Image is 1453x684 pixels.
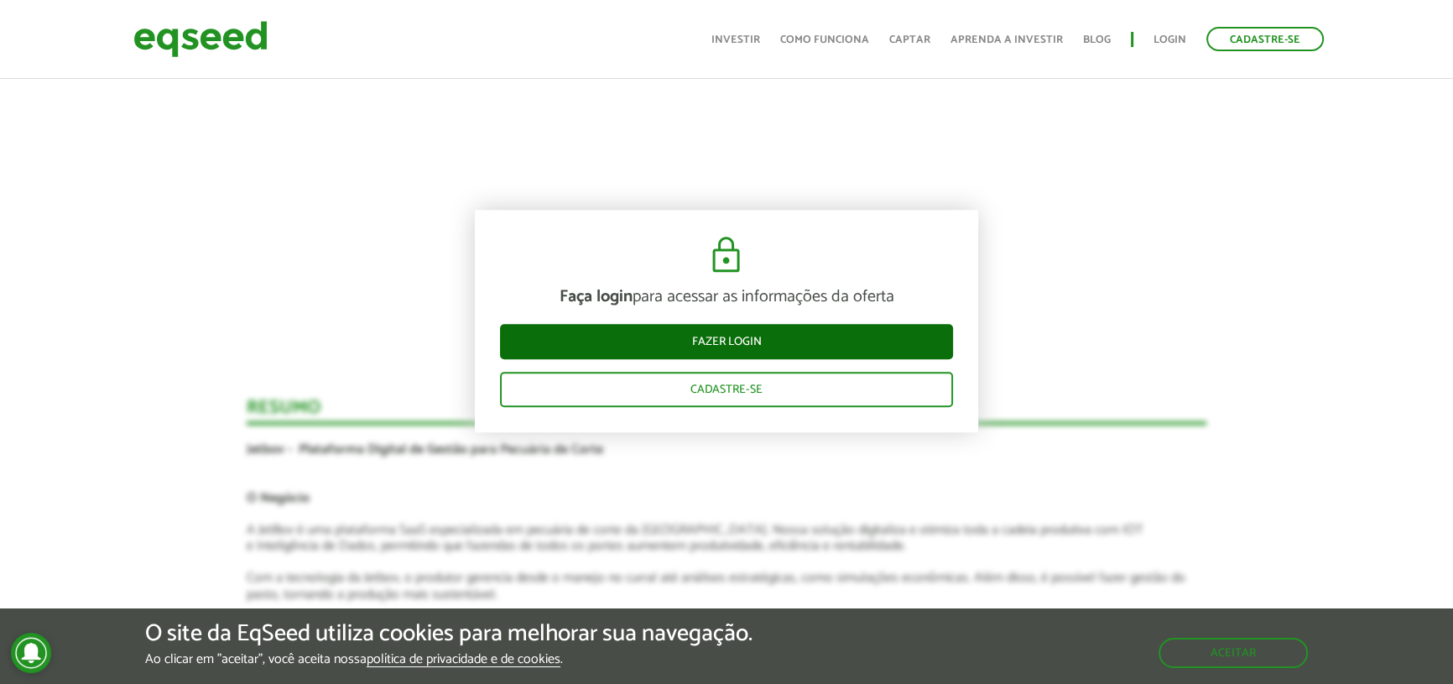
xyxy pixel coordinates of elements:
a: Login [1154,34,1186,45]
strong: Faça login [559,283,632,311]
button: Aceitar [1159,638,1308,668]
a: Como funciona [780,34,869,45]
a: Cadastre-se [1206,27,1324,51]
a: Cadastre-se [500,372,953,407]
a: Fazer login [500,324,953,359]
a: Aprenda a investir [950,34,1063,45]
img: EqSeed [133,17,268,61]
p: para acessar as informações da oferta [500,287,953,307]
a: política de privacidade e de cookies [367,653,560,667]
a: Captar [889,34,930,45]
h5: O site da EqSeed utiliza cookies para melhorar sua navegação. [145,621,753,647]
a: Investir [711,34,760,45]
img: cadeado.svg [706,235,747,275]
a: Blog [1083,34,1111,45]
p: Ao clicar em "aceitar", você aceita nossa . [145,651,753,667]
